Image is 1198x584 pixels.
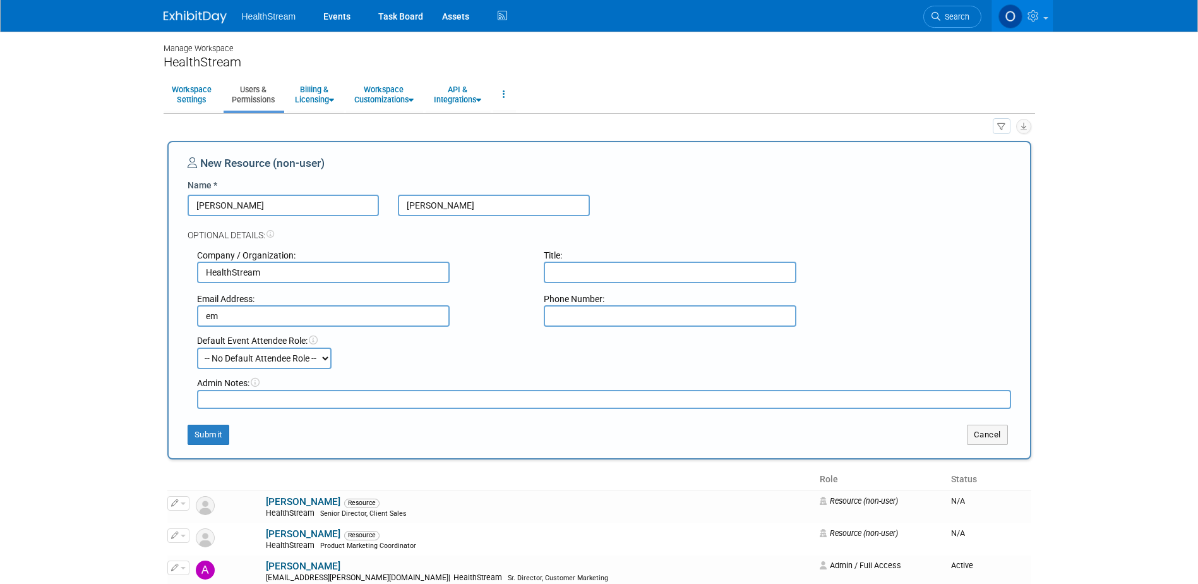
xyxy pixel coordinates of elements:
[426,79,489,110] a: API &Integrations
[197,334,1011,347] div: Default Event Attendee Role:
[242,11,296,21] span: HealthStream
[998,4,1022,28] img: Olivia Christopher
[266,528,340,540] a: [PERSON_NAME]
[344,499,380,508] span: Resource
[196,528,215,547] img: Resource
[164,54,1035,70] div: HealthStream
[346,79,422,110] a: WorkspaceCustomizations
[164,79,220,110] a: WorkspaceSettings
[266,509,318,518] span: HealthStream
[164,11,227,23] img: ExhibitDay
[196,496,215,515] img: Resource
[197,249,525,262] div: Company / Organization:
[266,541,318,550] span: HealthStream
[266,496,340,508] a: [PERSON_NAME]
[197,293,525,305] div: Email Address:
[344,531,380,540] span: Resource
[188,155,1011,179] div: New Resource (non-user)
[188,425,229,445] button: Submit
[188,216,1011,241] div: Optional Details:
[224,79,283,110] a: Users &Permissions
[967,425,1008,445] button: Cancel
[320,509,407,518] span: Senior Director, Client Sales
[188,179,217,192] label: Name *
[544,249,872,262] div: Title:
[320,542,416,550] span: Product Marketing Coordinator
[508,574,608,582] span: Sr. Director, Customer Marketing
[815,469,946,490] th: Role
[266,573,812,583] div: [EMAIL_ADDRESS][PERSON_NAME][DOMAIN_NAME]
[951,528,965,538] span: N/A
[164,32,1035,54] div: Manage Workspace
[940,12,969,21] span: Search
[951,496,965,506] span: N/A
[946,469,1031,490] th: Status
[196,561,215,580] img: Alyssa Jones
[188,195,380,216] input: First Name
[450,573,506,582] span: HealthStream
[287,79,342,110] a: Billing &Licensing
[266,561,340,572] a: [PERSON_NAME]
[197,377,1011,389] div: Admin Notes:
[820,528,898,538] span: Resource (non-user)
[448,573,450,582] span: |
[951,561,973,570] span: Active
[398,195,590,216] input: Last Name
[820,561,901,570] span: Admin / Full Access
[820,496,898,506] span: Resource (non-user)
[923,6,981,28] a: Search
[544,293,872,305] div: Phone Number:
